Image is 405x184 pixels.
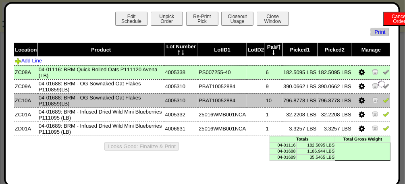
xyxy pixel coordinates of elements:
[198,79,247,93] td: PBAT10052884
[372,83,378,89] img: Zero Item and Verify
[318,43,352,57] th: Picked2
[164,79,198,93] td: 4005310
[164,65,198,79] td: 4005338
[15,58,42,64] a: Add Line
[14,122,38,136] td: ZD01A
[318,65,352,79] td: 182.5095 LBS
[372,68,378,75] img: Zero Item and Verify
[318,79,352,93] td: 390.0662 LBS
[265,108,282,122] td: 1
[371,28,389,36] a: Print
[164,108,198,122] td: 4005332
[256,18,290,24] a: CloseWindow
[270,148,296,154] td: 04-01688
[270,136,335,142] td: Totals
[383,68,389,75] img: Un-Verify Pick
[38,93,164,108] td: 04-01688: BRM - OG Sownaked Oat Flakes P110859(LB)
[14,43,38,57] th: Location
[352,43,390,57] th: Manage
[296,154,335,160] td: 35.5465 LBS
[372,97,378,103] img: Zero Item and Verify
[38,108,164,122] td: 04-01689: BRM - Infused Dried Wild Mini Blueberries P111095 (LB)
[265,79,282,93] td: 9
[282,122,317,136] td: 3.3257 LBS
[270,154,296,160] td: 04-01689
[318,93,352,108] td: 796.8778 LBS
[265,65,282,79] td: 6
[383,111,389,117] img: Verify Pick
[335,136,390,142] td: Total Gross Weight
[164,122,198,136] td: 4006631
[282,79,317,93] td: 390.0662 LBS
[14,93,38,108] td: ZC10A
[198,93,247,108] td: PBAT10052884
[282,43,317,57] th: Picked1
[247,43,265,57] th: LotID2
[198,65,247,79] td: PS007255-40
[282,108,317,122] td: 32.2208 LBS
[164,43,198,57] th: Lot Number
[265,43,282,57] th: Pal#
[377,80,386,89] img: spinner-alpha-0.gif
[296,142,335,148] td: 182.5095 LBS
[38,65,164,79] td: 04-01116: BRM Quick Rolled Oats P111120 Avena (LB)
[372,125,378,131] img: Zero Item and Verify
[198,122,247,136] td: 25016WMB001NCA
[383,125,389,131] img: Verify Pick
[38,122,164,136] td: 04-01689: BRM - Infused Dried Wild Mini Blueberries P111095 (LB)
[270,142,296,148] td: 04-01116
[104,142,179,151] button: Looks Good: Finalize & Print
[14,65,38,79] td: ZC08A
[282,93,317,108] td: 796.8778 LBS
[164,93,198,108] td: 4005310
[115,12,147,26] button: EditSchedule
[198,108,247,122] td: 25016WMB001NCA
[265,122,282,136] td: 1
[14,108,38,122] td: ZC01A
[296,148,335,154] td: 1186.944 LBS
[186,12,218,26] button: Re-PrintPick
[15,58,21,64] img: Add Item to Order
[221,12,253,26] button: CloseoutUsage
[318,108,352,122] td: 32.2208 LBS
[14,79,38,93] td: ZC09A
[38,43,164,57] th: Product
[282,65,317,79] td: 182.5095 LBS
[318,122,352,136] td: 3.3257 LBS
[265,93,282,108] td: 10
[383,97,389,103] img: Verify Pick
[372,111,378,117] img: Zero Item and Verify
[38,79,164,93] td: 04-01688: BRM - OG Sownaked Oat Flakes P110859(LB)
[198,43,247,57] th: LotID1
[257,12,289,26] button: CloseWindow
[151,12,183,26] button: UnpickOrder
